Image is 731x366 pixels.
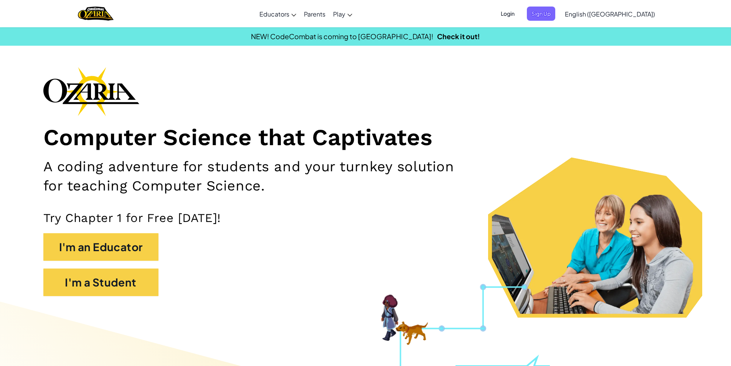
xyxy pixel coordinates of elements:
[43,124,688,152] h1: Computer Science that Captivates
[496,7,519,21] button: Login
[43,210,688,225] p: Try Chapter 1 for Free [DATE]!
[43,233,158,261] button: I'm an Educator
[43,67,139,116] img: Ozaria branding logo
[329,3,356,24] a: Play
[565,10,655,18] span: English ([GEOGRAPHIC_DATA])
[78,6,114,22] img: Home
[437,32,480,41] a: Check it out!
[333,10,345,18] span: Play
[43,268,158,296] button: I'm a Student
[259,10,289,18] span: Educators
[256,3,300,24] a: Educators
[561,3,659,24] a: English ([GEOGRAPHIC_DATA])
[43,157,475,195] h2: A coding adventure for students and your turnkey solution for teaching Computer Science.
[251,32,433,41] span: NEW! CodeCombat is coming to [GEOGRAPHIC_DATA]!
[300,3,329,24] a: Parents
[527,7,555,21] button: Sign Up
[78,6,114,22] a: Ozaria by CodeCombat logo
